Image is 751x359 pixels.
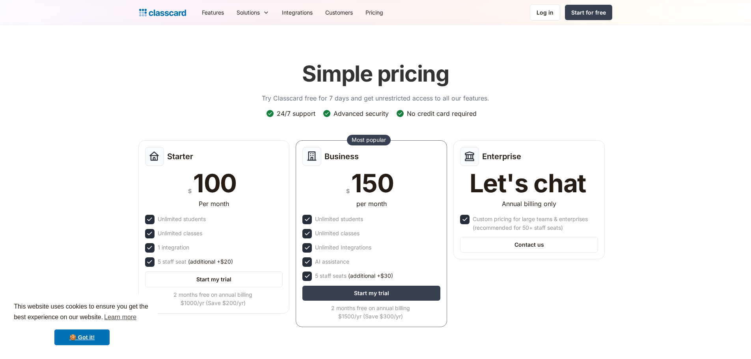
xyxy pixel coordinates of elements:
a: Features [196,4,230,21]
div: Advanced security [334,109,389,118]
h1: Simple pricing [302,61,449,87]
a: Log in [530,4,560,20]
div: 100 [193,171,237,196]
div: 150 [351,171,393,196]
a: Pricing [359,4,389,21]
h2: Starter [167,152,193,161]
div: No credit card required [407,109,477,118]
span: (additional +$20) [188,257,233,266]
div: 1 integration [158,243,189,252]
span: (additional +$30) [348,272,393,280]
div: Most popular [352,136,386,144]
div: $ [346,186,350,196]
div: Annual billing only [502,199,556,208]
div: Start for free [571,8,606,17]
a: Integrations [276,4,319,21]
a: Customers [319,4,359,21]
div: 2 months free on annual billing $1500/yr (Save $300/yr) [302,304,439,320]
a: Contact us [460,237,598,253]
div: Unlimited students [158,215,206,223]
div: Unlimited classes [158,229,202,238]
div: $ [188,186,192,196]
div: Unlimited Integrations [315,243,371,252]
div: Solutions [230,4,276,21]
a: Start for free [565,5,612,20]
div: 5 staff seat [158,257,233,266]
div: Solutions [237,8,260,17]
div: Log in [537,8,553,17]
a: dismiss cookie message [54,329,110,345]
a: Logo [139,7,186,18]
div: 24/7 support [277,109,315,118]
a: Start my trial [145,272,283,287]
div: 5 staff seats [315,272,393,280]
p: Try Classcard free for 7 days and get unrestricted access to all our features. [262,93,489,103]
div: Per month [199,199,229,208]
h2: Business [324,152,359,161]
div: AI assistance [315,257,349,266]
div: 2 months free on annual billing $1000/yr (Save $200/yr) [145,290,281,307]
div: Let's chat [470,171,586,196]
a: learn more about cookies [103,311,138,323]
div: Unlimited students [315,215,363,223]
span: This website uses cookies to ensure you get the best experience on our website. [14,302,150,323]
h2: Enterprise [482,152,521,161]
div: Custom pricing for large teams & enterprises (recommended for 50+ staff seats) [473,215,596,232]
a: Start my trial [302,286,440,301]
div: per month [356,199,387,208]
div: cookieconsent [6,294,158,353]
div: Unlimited classes [315,229,360,238]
